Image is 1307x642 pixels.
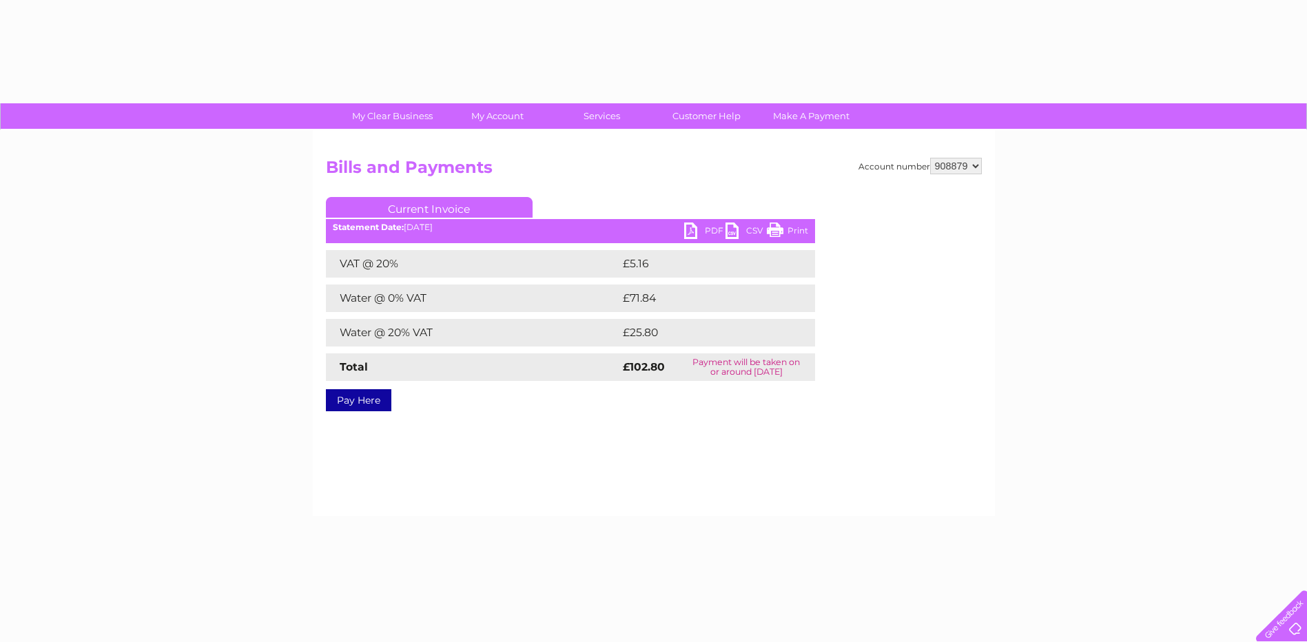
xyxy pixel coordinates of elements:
[326,158,982,184] h2: Bills and Payments
[326,389,391,411] a: Pay Here
[619,284,786,312] td: £71.84
[767,222,808,242] a: Print
[545,103,659,129] a: Services
[333,222,404,232] b: Statement Date:
[754,103,868,129] a: Make A Payment
[340,360,368,373] strong: Total
[326,197,533,218] a: Current Invoice
[725,222,767,242] a: CSV
[678,353,815,381] td: Payment will be taken on or around [DATE]
[326,250,619,278] td: VAT @ 20%
[326,284,619,312] td: Water @ 0% VAT
[684,222,725,242] a: PDF
[336,103,449,129] a: My Clear Business
[858,158,982,174] div: Account number
[619,250,781,278] td: £5.16
[619,319,788,346] td: £25.80
[326,319,619,346] td: Water @ 20% VAT
[326,222,815,232] div: [DATE]
[623,360,665,373] strong: £102.80
[650,103,763,129] a: Customer Help
[440,103,554,129] a: My Account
